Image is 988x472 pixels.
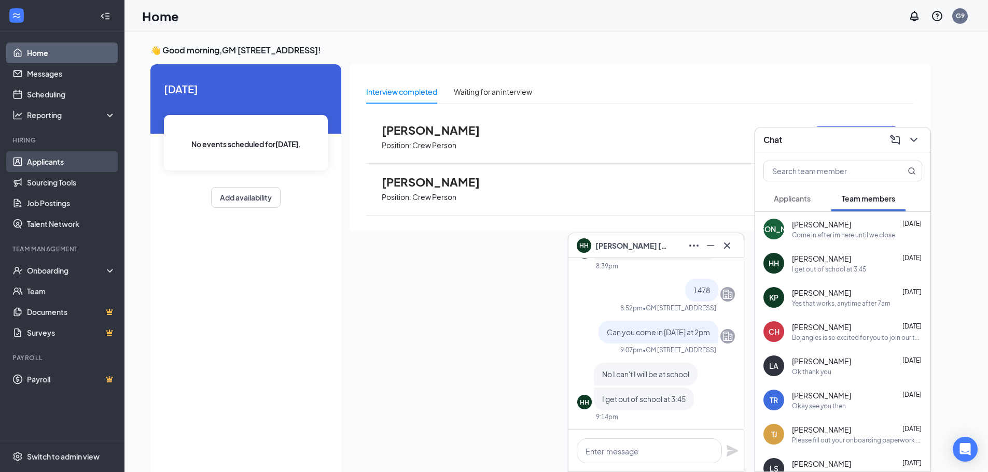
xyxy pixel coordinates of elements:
div: Please fill out your onboarding paperwork and reply here when it is complete so we can have you c... [792,436,922,445]
span: [DATE] [902,391,922,398]
h3: 👋 Good morning, GM [STREET_ADDRESS] ! [150,45,930,56]
svg: Ellipses [688,239,700,252]
span: Can you come in [DATE] at 2pm [607,327,710,337]
p: Position: [382,140,411,150]
div: 9:14pm [596,412,618,421]
button: ChevronDown [906,132,922,148]
div: CH [769,326,780,337]
svg: Minimize [704,239,717,252]
svg: Plane [726,445,739,457]
span: [PERSON_NAME] [792,459,851,469]
svg: Company [721,288,734,301]
button: Move to next stage [814,126,898,149]
a: Talent Network [27,213,116,234]
div: Open Intercom Messenger [953,437,978,462]
a: Scheduling [27,84,116,105]
button: ComposeMessage [887,132,903,148]
div: Interview completed [366,86,437,97]
button: Add availability [211,187,281,208]
div: [PERSON_NAME] [744,224,804,234]
div: HH [769,258,779,268]
span: [PERSON_NAME] [792,356,851,366]
a: Messages [27,63,116,84]
div: Payroll [12,353,114,362]
div: Switch to admin view [27,451,100,462]
svg: Collapse [100,11,110,21]
svg: Settings [12,451,23,462]
a: Home [27,42,116,63]
a: SurveysCrown [27,322,116,343]
p: Crew Person [412,192,456,202]
div: Hiring [12,136,114,145]
div: HH [580,398,589,407]
span: No events scheduled for [DATE] . [191,138,301,150]
div: TR [770,395,778,405]
div: Onboarding [27,265,107,276]
span: 1478 [693,285,710,295]
div: Bojangles is so excited for you to join our team! Do you know anyone else who might be interested... [792,333,922,342]
svg: UserCheck [12,265,23,276]
div: G9 [956,11,965,20]
span: [PERSON_NAME] [792,219,851,230]
span: [PERSON_NAME] [792,288,851,298]
span: [PERSON_NAME] [792,253,851,264]
p: Position: [382,192,411,202]
div: 8:39pm [596,262,618,270]
a: PayrollCrown [27,369,116,390]
button: Ellipses [686,237,702,254]
h3: Chat [763,134,782,146]
a: Job Postings [27,193,116,213]
div: Waiting for an interview [454,86,532,97]
span: No I can't I will be at school [602,369,689,379]
h1: Home [142,7,179,25]
span: [DATE] [902,254,922,262]
svg: Cross [721,239,733,252]
svg: Notifications [908,10,921,22]
div: Team Management [12,245,114,253]
svg: Analysis [12,110,23,120]
div: 9:07pm [620,346,643,354]
div: Ok thank you [792,367,831,376]
div: Okay see you then [792,402,846,410]
p: Crew Person [412,140,456,150]
svg: MagnifyingGlass [908,167,916,175]
a: Team [27,281,116,302]
svg: Company [721,330,734,342]
a: DocumentsCrown [27,302,116,322]
svg: QuestionInfo [931,10,943,22]
span: [DATE] [902,425,922,433]
a: Applicants [27,151,116,172]
span: [PERSON_NAME] [PERSON_NAME] [595,240,668,251]
div: Reporting [27,110,116,120]
span: [PERSON_NAME] [792,424,851,435]
span: [DATE] [902,356,922,364]
div: Come in after im here until we close [792,231,895,239]
button: Minimize [702,237,719,254]
span: [DATE] [902,220,922,227]
span: Team members [842,194,895,203]
input: Search team member [764,161,887,181]
span: • GM [STREET_ADDRESS] [643,304,716,312]
span: • GM [STREET_ADDRESS] [643,346,716,354]
span: [DATE] [164,81,328,97]
svg: ComposeMessage [889,134,901,146]
span: [PERSON_NAME] [382,123,496,137]
span: I get out of school at 3:45 [602,394,686,404]
div: KP [769,292,778,303]
svg: WorkstreamLogo [11,10,22,21]
button: Cross [719,237,735,254]
span: [PERSON_NAME] [792,390,851,401]
div: 8:52pm [620,304,643,312]
span: [DATE] [902,459,922,467]
div: Yes that works, anytime after 7am [792,299,890,308]
div: I get out of school at 3:45 [792,265,866,274]
svg: ChevronDown [908,134,920,146]
span: Applicants [774,194,811,203]
a: Sourcing Tools [27,172,116,193]
span: [PERSON_NAME] [792,322,851,332]
span: [DATE] [902,288,922,296]
span: [PERSON_NAME] [382,175,496,189]
span: [DATE] [902,322,922,330]
div: LA [769,361,778,371]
